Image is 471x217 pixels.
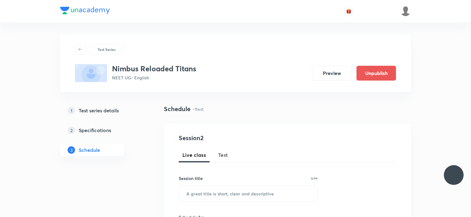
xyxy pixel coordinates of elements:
[164,104,190,114] h4: Schedule
[344,6,354,16] button: avatar
[60,124,144,136] a: 2Specifications
[79,146,100,154] h5: Schedule
[346,8,352,14] img: avatar
[79,127,111,134] h5: Specifications
[311,177,318,180] p: 0/99
[112,74,196,81] p: NEET UG • English
[312,66,352,81] button: Preview
[218,151,228,159] span: Test
[68,146,75,154] p: 3
[400,6,411,16] img: Organic Chemistry
[79,107,119,114] h5: Test series details
[179,133,291,143] h4: Session 2
[356,66,396,81] button: Unpublish
[450,171,457,179] img: ttu
[60,7,110,16] a: Company Logo
[182,151,206,159] span: Live class
[60,7,110,14] img: Company Logo
[179,186,317,201] input: A great title is short, clear and descriptive
[179,175,203,182] h6: Session title
[98,47,115,52] p: Test Series
[60,104,144,117] a: 1Test series details
[75,64,107,82] img: fallback-thumbnail.png
[193,106,204,112] p: • 1 test
[68,127,75,134] p: 2
[68,107,75,114] p: 1
[112,64,196,73] h3: Nimbus Reloaded Titans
